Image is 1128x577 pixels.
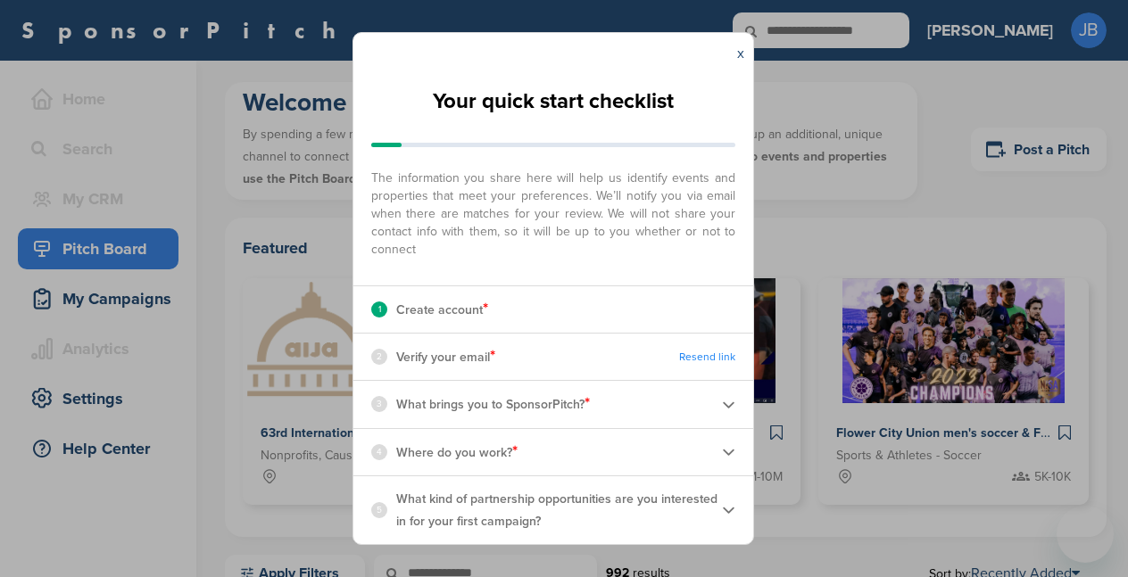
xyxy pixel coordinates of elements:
[722,503,735,516] img: Checklist arrow 2
[371,161,735,259] span: The information you share here will help us identify events and properties that meet your prefere...
[396,392,590,416] p: What brings you to SponsorPitch?
[1057,506,1114,563] iframe: Button to launch messaging window
[371,396,387,412] div: 3
[679,350,735,364] a: Resend link
[722,445,735,458] img: Checklist arrow 2
[396,488,722,532] p: What kind of partnership opportunities are you interested in for your first campaign?
[722,398,735,411] img: Checklist arrow 2
[371,349,387,365] div: 2
[433,82,674,121] h2: Your quick start checklist
[371,444,387,460] div: 4
[396,345,495,368] p: Verify your email
[396,441,518,464] p: Where do you work?
[371,502,387,518] div: 5
[371,301,387,317] div: 1
[737,45,744,62] a: x
[396,298,488,321] p: Create account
